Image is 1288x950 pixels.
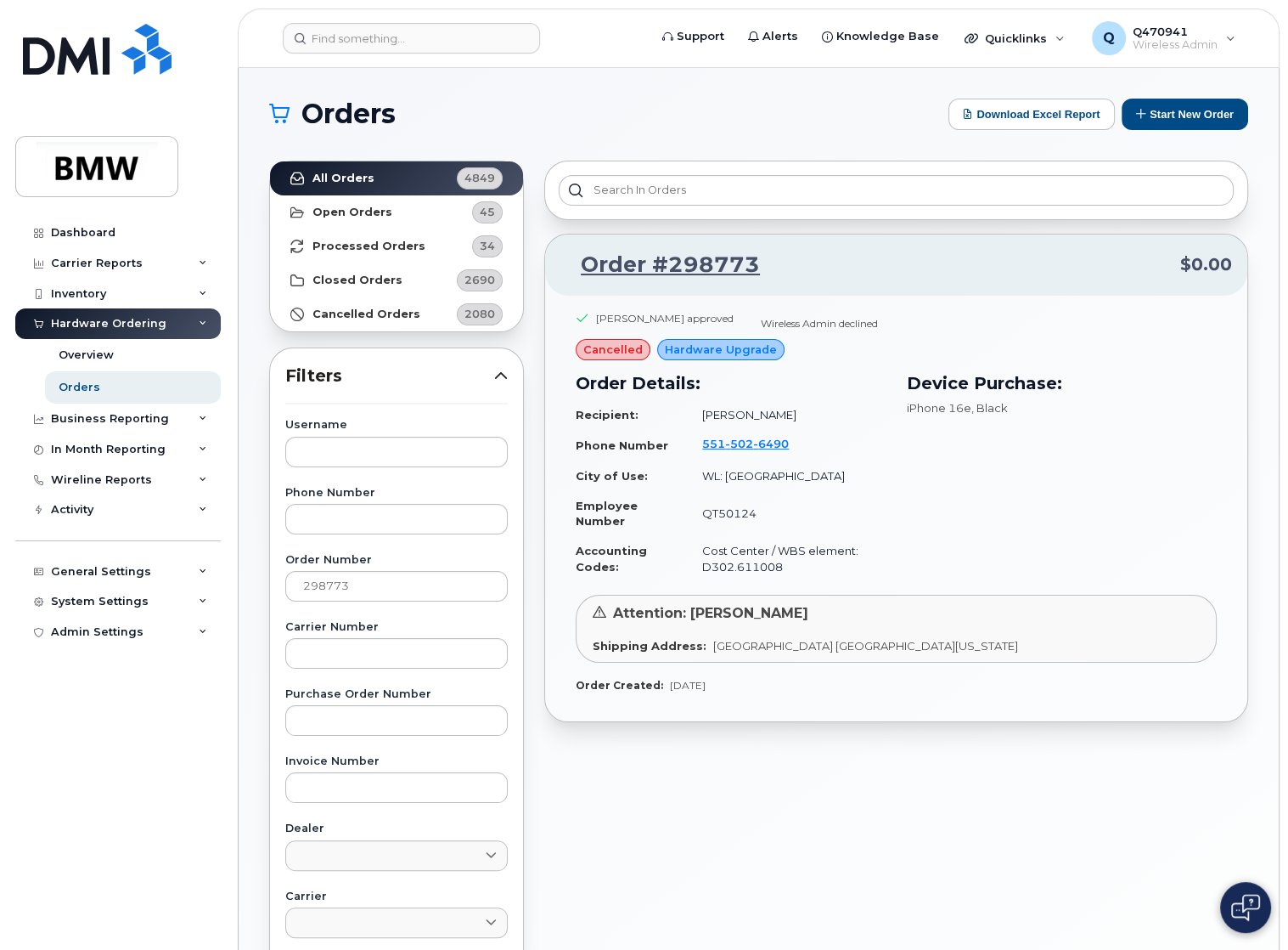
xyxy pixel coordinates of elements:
[285,823,508,834] label: Dealer
[312,206,392,219] strong: Open Orders
[948,99,1115,130] button: Download Excel Report
[285,756,508,767] label: Invoice Number
[285,488,508,499] label: Phone Number
[270,297,523,331] a: Cancelled Orders2080
[576,469,648,483] strong: City of Use:
[312,240,425,253] strong: Processed Orders
[285,689,508,700] label: Purchase Order Number
[687,491,886,536] td: QT50124
[576,370,886,396] h3: Order Details:
[1122,99,1248,130] button: Start New Order
[687,461,886,491] td: WL: [GEOGRAPHIC_DATA]
[312,274,402,287] strong: Closed Orders
[613,605,808,621] span: Attention: [PERSON_NAME]
[270,195,523,229] a: Open Orders45
[702,437,789,450] span: 551
[464,272,495,288] span: 2690
[270,161,523,195] a: All Orders4849
[1231,894,1260,921] img: Open chat
[312,172,374,185] strong: All Orders
[753,437,789,450] span: 6490
[761,316,878,331] div: Wireless Admin declined
[285,555,508,566] label: Order Number
[270,229,523,263] a: Processed Orders34
[285,891,508,902] label: Carrier
[312,308,420,321] strong: Cancelled Orders
[593,639,706,653] strong: Shipping Address:
[464,170,495,186] span: 4849
[285,364,494,388] span: Filters
[596,311,734,325] div: [PERSON_NAME] approved
[576,679,663,692] strong: Order Created:
[285,420,508,431] label: Username
[464,306,495,322] span: 2080
[670,679,706,692] span: [DATE]
[583,342,643,358] span: cancelled
[725,437,753,450] span: 502
[560,250,760,280] a: Order #298773
[480,238,495,254] span: 34
[576,544,647,574] strong: Accounting Codes:
[480,204,495,220] span: 45
[907,370,1218,396] h3: Device Purchase:
[576,499,638,529] strong: Employee Number
[665,342,777,358] span: Hardware Upgrade
[702,437,809,450] a: 5515026490
[687,536,886,581] td: Cost Center / WBS element: D302.611008
[907,401,971,415] span: iPhone 16e
[270,263,523,297] a: Closed Orders2690
[576,408,638,421] strong: Recipient:
[285,622,508,633] label: Carrier Number
[687,400,886,430] td: [PERSON_NAME]
[301,101,396,127] span: Orders
[1180,252,1232,277] span: $0.00
[713,639,1018,653] span: [GEOGRAPHIC_DATA] [GEOGRAPHIC_DATA][US_STATE]
[576,438,668,452] strong: Phone Number
[559,175,1234,206] input: Search in orders
[971,401,1008,415] span: , Black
